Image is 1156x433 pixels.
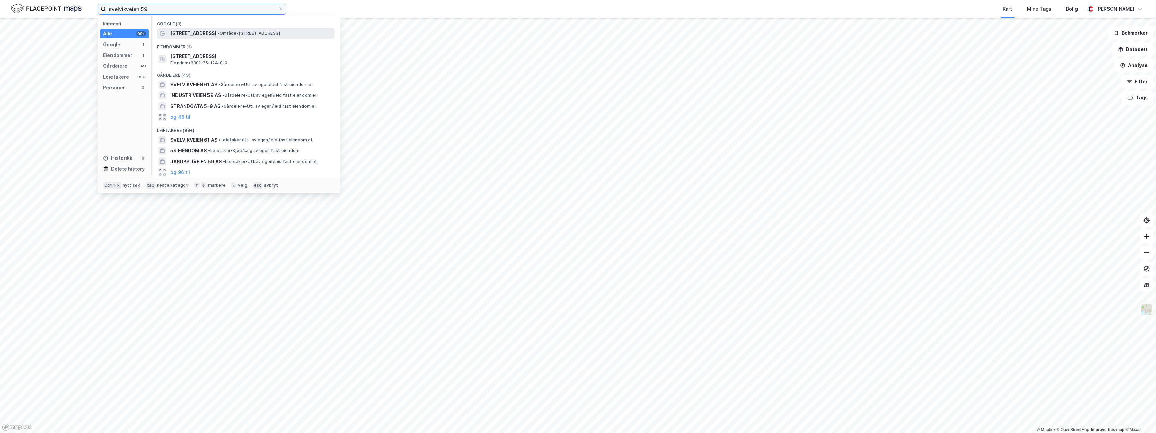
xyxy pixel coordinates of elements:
span: JAKOBSLIVEIEN 59 AS [170,157,222,166]
span: 59 EIENDOM AS [170,147,207,155]
div: Alle [103,30,112,38]
button: Filter [1121,75,1153,88]
div: esc [253,182,263,189]
div: tab [146,182,156,189]
div: Eiendommer [103,51,132,59]
div: Kontrollprogram for chat [1122,401,1156,433]
div: Eiendommer (1) [152,39,340,51]
div: Delete history [111,165,145,173]
span: Område • [STREET_ADDRESS] [218,31,280,36]
div: Kart [1003,5,1012,13]
div: Leietakere [103,73,129,81]
button: Analyse [1114,59,1153,72]
button: Tags [1122,91,1153,105]
span: • [218,31,220,36]
span: SVELVIKVEIEN 61 AS [170,136,217,144]
div: 0 [140,155,146,161]
span: Leietaker • Utl. av egen/leid fast eiendom el. [223,159,317,164]
div: nytt søk [123,183,140,188]
div: Mine Tags [1027,5,1051,13]
div: markere [208,183,226,188]
div: 99+ [136,31,146,36]
input: Søk på adresse, matrikkel, gårdeiere, leietakere eller personer [106,4,278,14]
a: Mapbox [1037,427,1055,432]
span: • [222,93,224,98]
div: 1 [140,42,146,47]
span: INDUSTRIVEIEN 59 AS [170,91,221,99]
div: 1 [140,53,146,58]
img: Z [1140,303,1153,316]
span: • [219,82,221,87]
div: Gårdeiere [103,62,127,70]
div: Ctrl + k [103,182,121,189]
span: [STREET_ADDRESS] [170,52,332,60]
div: Historikk [103,154,132,162]
span: Leietaker • Utl. av egen/leid fast eiendom el. [219,137,313,143]
div: 0 [140,85,146,90]
button: og 46 til [170,113,190,121]
div: velg [238,183,247,188]
div: Gårdeiere (49) [152,67,340,79]
span: • [223,159,225,164]
span: • [219,137,221,142]
img: logo.f888ab2527a4732fd821a326f86c7f29.svg [11,3,82,15]
span: • [208,148,210,153]
div: 99+ [136,74,146,80]
div: Kategori [103,21,149,26]
a: Mapbox homepage [2,423,32,431]
div: Google [103,40,120,49]
button: Bokmerker [1108,26,1153,40]
span: • [222,104,224,109]
button: Datasett [1112,42,1153,56]
div: [PERSON_NAME] [1096,5,1134,13]
a: Improve this map [1091,427,1124,432]
a: OpenStreetMap [1057,427,1089,432]
span: Eiendom • 3301-25-124-0-0 [170,60,228,66]
button: og 96 til [170,168,190,176]
span: Gårdeiere • Utl. av egen/leid fast eiendom el. [222,93,317,98]
span: SVELVIKVEIEN 61 AS [170,81,217,89]
div: neste kategori [157,183,189,188]
span: STRANDGATA 5-9 AS [170,102,220,110]
div: 49 [140,63,146,69]
span: [STREET_ADDRESS] [170,29,216,37]
div: Google (1) [152,16,340,28]
div: Bolig [1066,5,1078,13]
iframe: Chat Widget [1122,401,1156,433]
div: avbryt [264,183,278,188]
span: Leietaker • Kjøp/salg av egen fast eiendom [208,148,299,153]
span: Gårdeiere • Utl. av egen/leid fast eiendom el. [219,82,314,87]
div: Leietakere (99+) [152,122,340,135]
div: Personer [103,84,125,92]
span: Gårdeiere • Utl. av egen/leid fast eiendom el. [222,104,317,109]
